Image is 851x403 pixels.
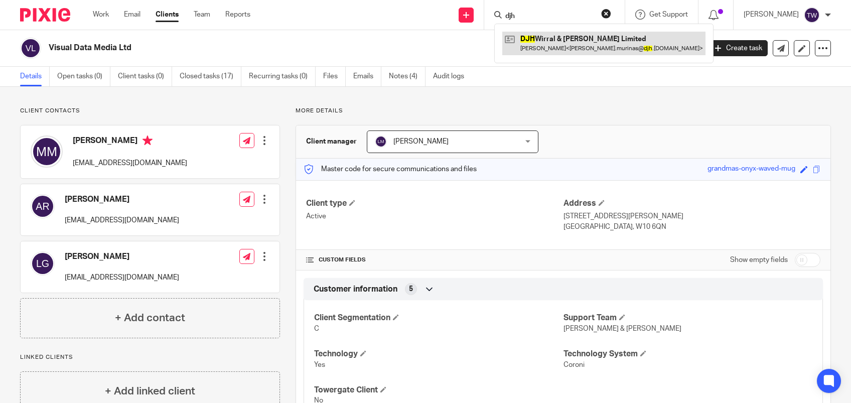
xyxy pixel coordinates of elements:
[65,215,179,225] p: [EMAIL_ADDRESS][DOMAIN_NAME]
[65,251,179,262] h4: [PERSON_NAME]
[225,10,250,20] a: Reports
[601,9,611,19] button: Clear
[389,67,426,86] a: Notes (4)
[306,137,357,147] h3: Client manager
[314,349,563,359] h4: Technology
[314,325,319,332] span: C
[65,273,179,283] p: [EMAIL_ADDRESS][DOMAIN_NAME]
[744,10,799,20] p: [PERSON_NAME]
[93,10,109,20] a: Work
[314,361,325,368] span: Yes
[353,67,381,86] a: Emails
[57,67,110,86] a: Open tasks (0)
[710,40,768,56] a: Create task
[804,7,820,23] img: svg%3E
[323,67,346,86] a: Files
[20,67,50,86] a: Details
[504,12,595,21] input: Search
[306,256,563,264] h4: CUSTOM FIELDS
[563,198,820,209] h4: Address
[115,310,185,326] h4: + Add contact
[49,43,565,53] h2: Visual Data Media Ltd
[124,10,140,20] a: Email
[180,67,241,86] a: Closed tasks (17)
[296,107,831,115] p: More details
[118,67,172,86] a: Client tasks (0)
[730,255,788,265] label: Show empty fields
[409,284,413,294] span: 5
[65,194,179,205] h4: [PERSON_NAME]
[707,164,795,175] div: grandmas-onyx-waved-mug
[73,136,187,148] h4: [PERSON_NAME]
[31,194,55,218] img: svg%3E
[306,198,563,209] h4: Client type
[31,251,55,276] img: svg%3E
[73,158,187,168] p: [EMAIL_ADDRESS][DOMAIN_NAME]
[649,11,688,18] span: Get Support
[156,10,179,20] a: Clients
[375,136,387,148] img: svg%3E
[31,136,63,168] img: svg%3E
[563,349,812,359] h4: Technology System
[143,136,153,146] i: Primary
[314,385,563,395] h4: Towergate Client
[306,211,563,221] p: Active
[393,138,449,145] span: [PERSON_NAME]
[314,284,397,295] span: Customer information
[249,67,316,86] a: Recurring tasks (0)
[20,8,70,22] img: Pixie
[304,164,477,174] p: Master code for secure communications and files
[105,383,195,399] h4: + Add linked client
[194,10,210,20] a: Team
[563,313,812,323] h4: Support Team
[20,107,280,115] p: Client contacts
[20,353,280,361] p: Linked clients
[563,325,681,332] span: [PERSON_NAME] & [PERSON_NAME]
[433,67,472,86] a: Audit logs
[20,38,41,59] img: svg%3E
[563,211,820,221] p: [STREET_ADDRESS][PERSON_NAME]
[314,313,563,323] h4: Client Segmentation
[563,361,585,368] span: Coroni
[563,222,820,232] p: [GEOGRAPHIC_DATA], W10 6QN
